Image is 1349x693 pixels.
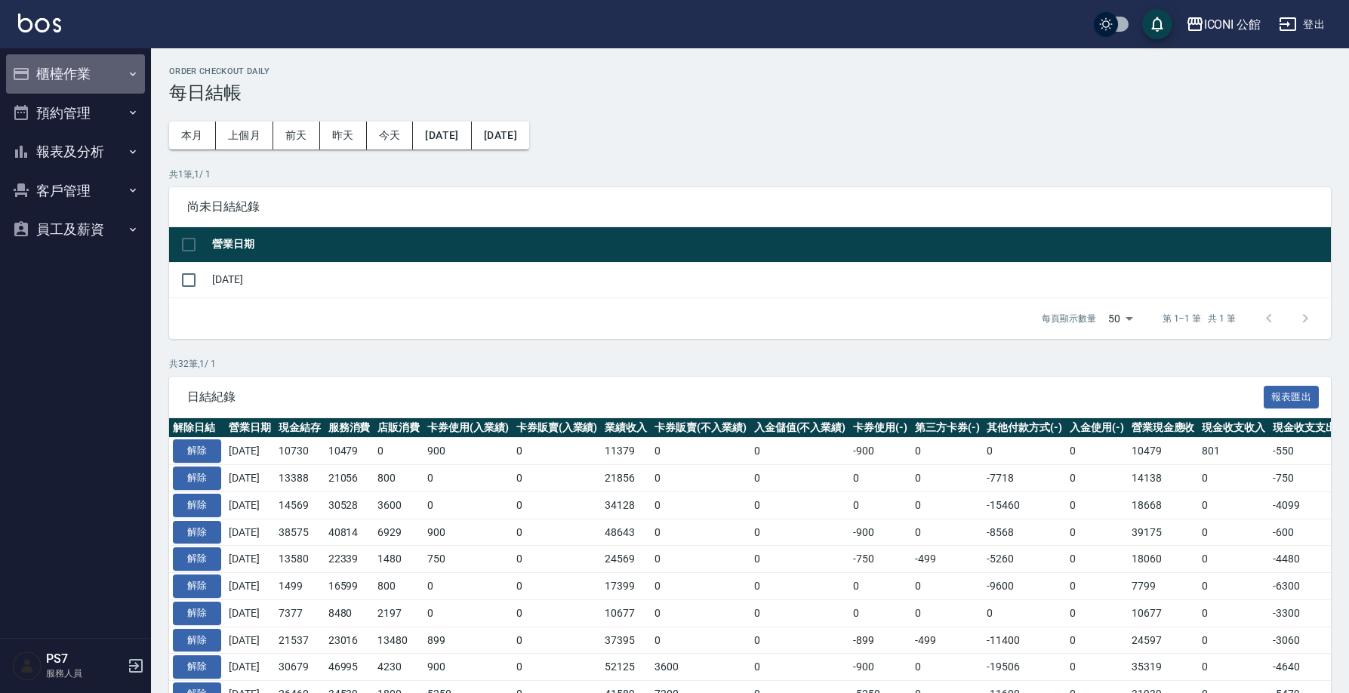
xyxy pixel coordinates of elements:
button: 前天 [273,122,320,149]
td: 0 [911,599,984,627]
h3: 每日結帳 [169,82,1331,103]
td: 13580 [275,546,325,573]
button: 報表匯出 [1264,386,1320,409]
img: Logo [18,14,61,32]
td: 0 [1198,627,1269,654]
td: [DATE] [225,519,275,546]
td: 0 [651,546,750,573]
td: 2197 [374,599,423,627]
div: 50 [1102,298,1138,339]
td: 24597 [1128,627,1199,654]
button: 解除 [173,547,221,571]
td: 0 [651,599,750,627]
td: 7799 [1128,573,1199,600]
span: 尚未日結紀錄 [187,199,1313,214]
td: 750 [423,546,513,573]
p: 共 32 筆, 1 / 1 [169,357,1331,371]
td: 30679 [275,654,325,681]
p: 服務人員 [46,667,123,680]
td: 0 [651,491,750,519]
td: 0 [1066,573,1128,600]
td: [DATE] [225,438,275,465]
td: -750 [849,546,911,573]
td: 39175 [1128,519,1199,546]
td: 0 [651,438,750,465]
button: ICONI 公館 [1180,9,1267,40]
th: 業績收入 [601,418,651,438]
td: 0 [750,519,850,546]
button: 登出 [1273,11,1331,38]
td: 7377 [275,599,325,627]
td: 17399 [601,573,651,600]
td: [DATE] [208,262,1331,297]
td: -900 [849,438,911,465]
td: 0 [513,438,602,465]
th: 第三方卡券(-) [911,418,984,438]
td: -19506 [983,654,1066,681]
td: 900 [423,654,513,681]
td: 46995 [325,654,374,681]
td: 14569 [275,491,325,519]
td: 3600 [651,654,750,681]
td: 0 [750,465,850,492]
button: 解除 [173,439,221,463]
td: 10677 [601,599,651,627]
td: 11379 [601,438,651,465]
td: 0 [1066,627,1128,654]
td: [DATE] [225,599,275,627]
td: 0 [911,438,984,465]
th: 解除日結 [169,418,225,438]
td: 900 [423,438,513,465]
td: 1480 [374,546,423,573]
td: [DATE] [225,546,275,573]
td: -899 [849,627,911,654]
td: 0 [750,546,850,573]
td: 1499 [275,573,325,600]
th: 現金結存 [275,418,325,438]
th: 入金使用(-) [1066,418,1128,438]
td: 899 [423,627,513,654]
td: 0 [750,438,850,465]
td: 800 [374,465,423,492]
td: 37395 [601,627,651,654]
td: 0 [750,573,850,600]
td: 800 [374,573,423,600]
img: Person [12,651,42,681]
td: 22339 [325,546,374,573]
button: 今天 [367,122,414,149]
td: 0 [513,465,602,492]
td: 0 [513,519,602,546]
button: 本月 [169,122,216,149]
td: 0 [911,491,984,519]
td: 34128 [601,491,651,519]
td: 10730 [275,438,325,465]
td: 0 [651,627,750,654]
td: 0 [911,465,984,492]
td: 0 [1198,573,1269,600]
td: 10677 [1128,599,1199,627]
td: 0 [983,599,1066,627]
td: 10479 [325,438,374,465]
td: 0 [1066,599,1128,627]
td: 0 [651,465,750,492]
th: 其他付款方式(-) [983,418,1066,438]
td: 0 [1066,438,1128,465]
td: 0 [1198,599,1269,627]
td: 14138 [1128,465,1199,492]
td: 0 [1198,654,1269,681]
td: 21856 [601,465,651,492]
td: 0 [1198,519,1269,546]
td: 801 [1198,438,1269,465]
td: 0 [1066,546,1128,573]
th: 入金儲值(不入業績) [750,418,850,438]
td: 0 [1066,519,1128,546]
td: 0 [513,599,602,627]
p: 每頁顯示數量 [1042,312,1096,325]
td: 0 [1066,654,1128,681]
td: 0 [651,573,750,600]
button: 上個月 [216,122,273,149]
td: 35319 [1128,654,1199,681]
button: 解除 [173,629,221,652]
button: 解除 [173,467,221,490]
span: 日結紀錄 [187,390,1264,405]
